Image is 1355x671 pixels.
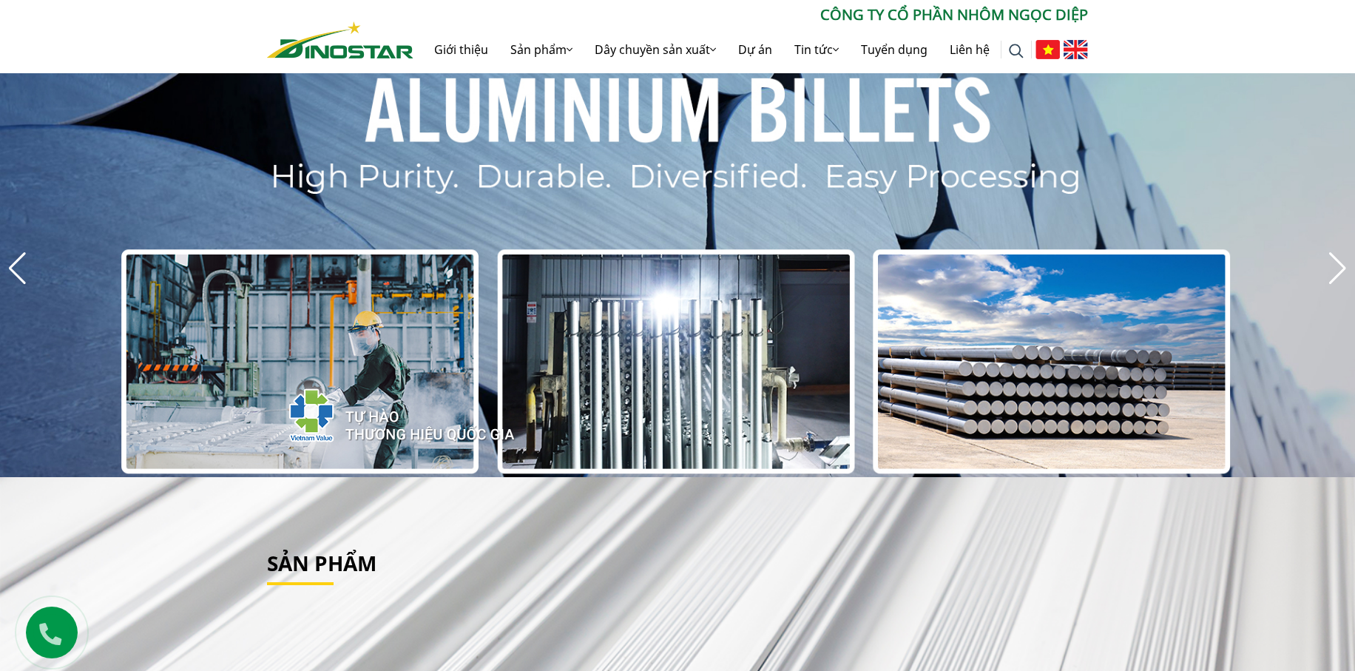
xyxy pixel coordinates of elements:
p: CÔNG TY CỔ PHẦN NHÔM NGỌC DIỆP [413,4,1088,26]
a: Sản phẩm [499,26,584,73]
a: Nhôm Dinostar [267,18,413,58]
a: Liên hệ [939,26,1001,73]
a: Giới thiệu [423,26,499,73]
img: English [1064,40,1088,59]
div: Next slide [1328,252,1348,285]
a: Dây chuyền sản xuất [584,26,727,73]
div: Previous slide [7,252,27,285]
img: Nhôm Dinostar [267,21,413,58]
img: Tiếng Việt [1035,40,1060,59]
a: Sản phẩm [267,549,376,577]
img: search [1009,44,1024,58]
a: Tin tức [783,26,850,73]
a: Tuyển dụng [850,26,939,73]
a: Dự án [727,26,783,73]
img: thqg [245,362,517,462]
